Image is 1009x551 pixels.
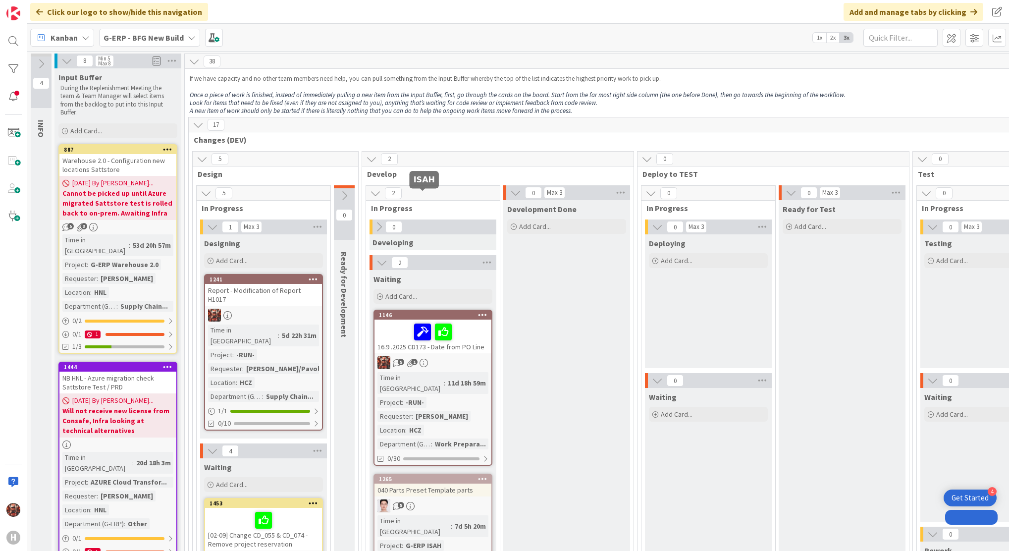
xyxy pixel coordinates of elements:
div: Project [377,397,402,408]
div: Min 5 [98,56,110,61]
span: Design [198,169,346,179]
div: 1444NB HNL - Azure migration check Sattstore Test / PRD [59,363,176,393]
span: 0/10 [218,418,231,429]
div: JK [205,309,322,322]
div: 0/2 [59,315,176,327]
div: 5d 22h 31m [279,330,319,341]
div: 1241 [210,276,322,283]
h5: ISAH [414,175,435,184]
span: 1 [222,221,239,233]
img: Visit kanbanzone.com [6,6,20,20]
span: 1 / 1 [218,406,227,416]
span: 1 [411,359,418,365]
img: JK [6,503,20,517]
div: Max 3 [244,224,259,229]
span: : [97,273,98,284]
img: JK [377,356,390,369]
div: Max 3 [822,190,838,195]
span: 0 [800,187,817,199]
span: 0 [932,153,949,165]
a: 114616.9 .2025 CD173 - Date from PO LineJKTime in [GEOGRAPHIC_DATA]:11d 18h 59mProject:-RUN-Reque... [373,310,492,466]
span: Add Card... [519,222,551,231]
span: Ready for Test [783,204,836,214]
div: Supply Chain... [264,391,316,402]
span: 0/30 [387,453,400,464]
em: Once a piece of work is finished, instead of immediately pulling a new item from the Input Buffer... [190,91,846,99]
span: 5 [212,153,228,165]
div: ll [374,499,491,512]
span: 5 [215,187,232,199]
span: : [242,363,244,374]
span: : [431,439,432,449]
div: Open Get Started checklist, remaining modules: 4 [944,490,997,506]
div: Report - Modification of Report H1017 [205,284,322,306]
div: Project [62,259,87,270]
span: Develop [367,169,621,179]
span: : [236,377,237,388]
div: 1453 [210,500,322,507]
span: : [412,411,413,422]
span: : [451,521,452,532]
b: Will not receive new license from Consafe, Infra looking at technical alternatives [62,406,173,436]
div: Add and manage tabs by clicking [844,3,983,21]
div: Time in [GEOGRAPHIC_DATA] [208,325,278,346]
span: 0 [336,209,353,221]
div: Requester [208,363,242,374]
span: : [444,378,445,388]
div: Max 8 [98,61,111,66]
div: Time in [GEOGRAPHIC_DATA] [377,515,451,537]
div: Location [377,425,405,436]
span: Waiting [373,274,401,284]
span: : [124,518,125,529]
div: 1453 [205,499,322,508]
span: 0 [525,187,542,199]
div: Time in [GEOGRAPHIC_DATA] [377,372,444,394]
span: In Progress [202,203,318,213]
div: Warehouse 2.0 - Configuration new locations Sattstore [59,154,176,176]
span: : [90,504,92,515]
span: Designing [204,238,240,248]
em: A new item of work should only be started if there is literally nothing that you can do to help t... [190,107,572,115]
div: [PERSON_NAME] [98,273,156,284]
span: Kanban [51,32,78,44]
div: Max 3 [689,224,704,229]
span: 0 [667,221,684,233]
span: 0 [385,221,402,233]
span: 3x [840,33,853,43]
div: Requester [62,273,97,284]
span: Input Buffer [58,72,102,82]
span: : [87,477,88,488]
div: -RUN- [234,349,257,360]
div: Supply Chain... [118,301,170,312]
span: 0 [667,375,684,386]
span: : [90,287,92,298]
div: Work Prepara... [432,439,488,449]
div: [PERSON_NAME] [98,491,156,501]
p: During the Replenishment Meeting the team & Team Manager will select items from the backlog to pu... [60,84,175,116]
div: [02-09] Change CD_055 & CD_074 - Remove project reservation [205,508,322,551]
div: 887 [64,146,176,153]
div: 11d 18h 59m [445,378,488,388]
span: 2x [826,33,840,43]
span: : [132,457,134,468]
span: Add Card... [795,222,826,231]
div: HCZ [237,377,255,388]
div: 1 [85,331,101,338]
div: Other [125,518,150,529]
span: Add Card... [216,480,248,489]
span: In Progress [371,203,487,213]
span: 0 [942,375,959,386]
span: 0 [660,187,677,199]
div: 1265 [374,475,491,484]
span: 4 [222,445,239,457]
div: 1146 [374,311,491,320]
span: 4 [33,77,50,89]
div: HNL [92,287,109,298]
span: : [402,397,403,408]
b: Cannot be picked up until Azure migrated Sattstore test is rolled back to on-prem. Awaiting Infra [62,188,173,218]
div: 1241 [205,275,322,284]
span: Add Card... [70,126,102,135]
a: 887Warehouse 2.0 - Configuration new locations Sattstore[DATE] By [PERSON_NAME]...Cannot be picke... [58,144,177,354]
div: 887Warehouse 2.0 - Configuration new locations Sattstore [59,145,176,176]
em: Look for items that need to be fixed (even if they are not assigned to you), anything that’s wait... [190,99,597,107]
